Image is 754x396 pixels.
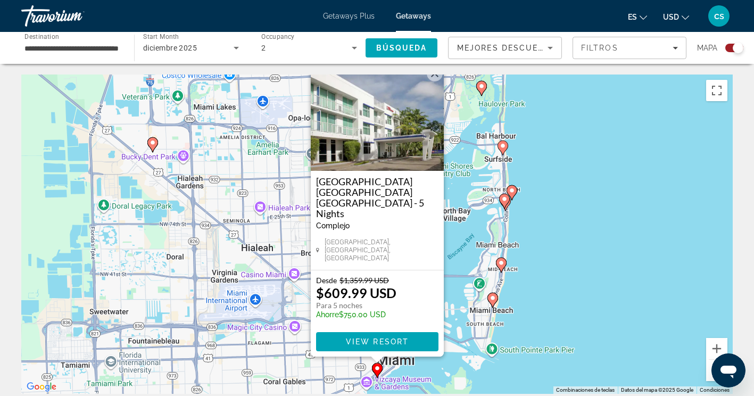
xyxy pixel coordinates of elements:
span: Desde [316,276,337,285]
span: es [628,13,637,21]
button: Activar o desactivar la vista de pantalla completa [706,80,727,101]
a: Condiciones (se abre en una nueva pestaña) [700,387,730,393]
span: View Resort [345,337,408,346]
span: cs [714,11,724,21]
img: Google [24,380,59,394]
p: Para 5 noches [316,301,396,310]
mat-select: Sort by [457,42,553,54]
span: [GEOGRAPHIC_DATA], [GEOGRAPHIC_DATA], [GEOGRAPHIC_DATA] [324,238,438,262]
a: Getaways Plus [323,12,375,20]
img: Hilton Garden Inn Miami Brickell South - 5 Nights [311,64,444,171]
a: Getaways [396,12,431,20]
button: Change language [628,9,647,24]
input: Select destination [24,42,120,55]
span: Datos del mapa ©2025 Google [621,387,693,393]
button: Acercar [706,338,727,359]
p: $750.00 USD [316,310,396,319]
span: diciembre 2025 [143,44,197,52]
span: 2 [261,44,266,52]
p: $609.99 USD [316,285,396,301]
button: Change currency [663,9,689,24]
span: Mapa [697,40,717,55]
span: Filtros [581,44,618,52]
span: Búsqueda [376,44,427,52]
a: [GEOGRAPHIC_DATA] [GEOGRAPHIC_DATA] [GEOGRAPHIC_DATA] - 5 Nights [316,176,438,219]
span: USD [663,13,679,21]
iframe: Botón para iniciar la ventana de mensajería [711,353,745,387]
button: Alejar [706,360,727,381]
span: Mejores descuentos [457,44,564,52]
button: Combinaciones de teclas [556,386,615,394]
span: $1,359.99 USD [339,276,389,285]
span: Start Month [143,33,179,40]
span: Destination [24,32,59,40]
button: View Resort [316,332,438,351]
button: User Menu [705,5,733,27]
span: Occupancy [261,33,295,40]
span: Ahorre [316,310,339,319]
button: Search [366,38,437,57]
a: Travorium [21,2,128,30]
button: Filters [573,37,686,59]
span: Complejo [316,221,350,230]
a: Abrir esta área en Google Maps (se abre en una ventana nueva) [24,380,59,394]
